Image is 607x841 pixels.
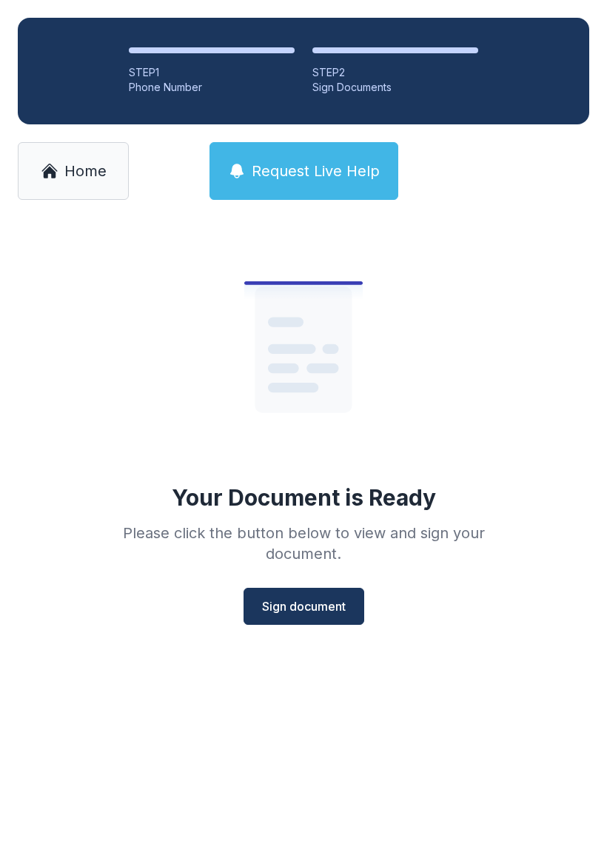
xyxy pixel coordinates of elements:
div: STEP 1 [129,65,295,80]
span: Sign document [262,597,346,615]
span: Home [64,161,107,181]
div: STEP 2 [312,65,478,80]
span: Request Live Help [252,161,380,181]
div: Phone Number [129,80,295,95]
div: Your Document is Ready [172,484,436,511]
div: Sign Documents [312,80,478,95]
div: Please click the button below to view and sign your document. [90,523,517,564]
